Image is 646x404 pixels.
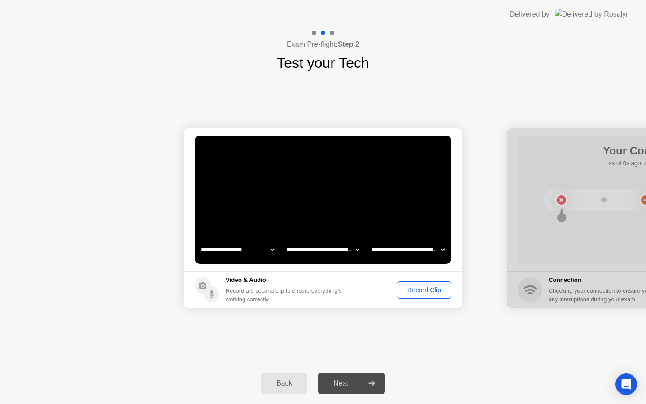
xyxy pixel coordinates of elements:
[397,281,451,299] button: Record Clip
[226,276,345,285] h5: Video & Audio
[264,379,305,387] div: Back
[318,373,385,394] button: Next
[226,286,345,303] div: Record a 5 second clip to ensure everything’s working correctly
[287,39,359,50] h4: Exam Pre-flight:
[261,373,307,394] button: Back
[370,241,446,259] select: Available microphones
[284,241,361,259] select: Available speakers
[615,373,637,395] div: Open Intercom Messenger
[199,241,276,259] select: Available cameras
[321,379,361,387] div: Next
[510,9,550,20] div: Delivered by
[277,52,369,74] h1: Test your Tech
[555,9,630,19] img: Delivered by Rosalyn
[338,40,359,48] b: Step 2
[400,286,448,294] div: Record Clip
